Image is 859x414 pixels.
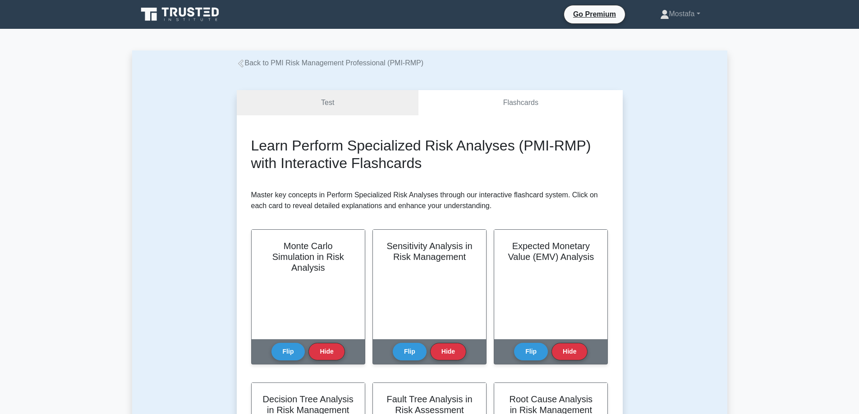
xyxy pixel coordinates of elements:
p: Master key concepts in Perform Specialized Risk Analyses through our interactive flashcard system... [251,190,608,211]
a: Go Premium [568,9,621,20]
button: Flip [271,343,305,360]
h2: Learn Perform Specialized Risk Analyses (PMI-RMP) with Interactive Flashcards [251,137,608,172]
a: Test [237,90,419,116]
a: Mostafa [639,5,722,23]
button: Hide [308,343,345,360]
h2: Sensitivity Analysis in Risk Management [384,241,475,262]
h2: Expected Monetary Value (EMV) Analysis [505,241,597,262]
button: Flip [393,343,427,360]
button: Flip [514,343,548,360]
a: Flashcards [418,90,622,116]
h2: Monte Carlo Simulation in Risk Analysis [262,241,354,273]
button: Hide [551,343,588,360]
button: Hide [430,343,466,360]
a: Back to PMI Risk Management Professional (PMI-RMP) [237,59,424,67]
